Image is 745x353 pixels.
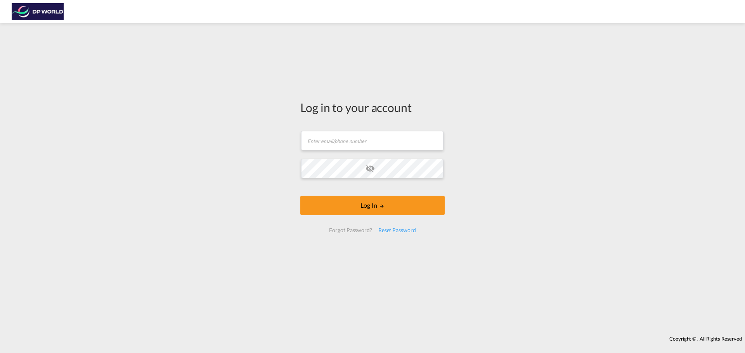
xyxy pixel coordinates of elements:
input: Enter email/phone number [301,131,444,150]
button: LOGIN [300,196,445,215]
div: Log in to your account [300,99,445,115]
div: Forgot Password? [326,223,375,237]
div: Reset Password [375,223,419,237]
md-icon: icon-eye-off [366,164,375,173]
img: c08ca190194411f088ed0f3ba295208c.png [12,3,64,21]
